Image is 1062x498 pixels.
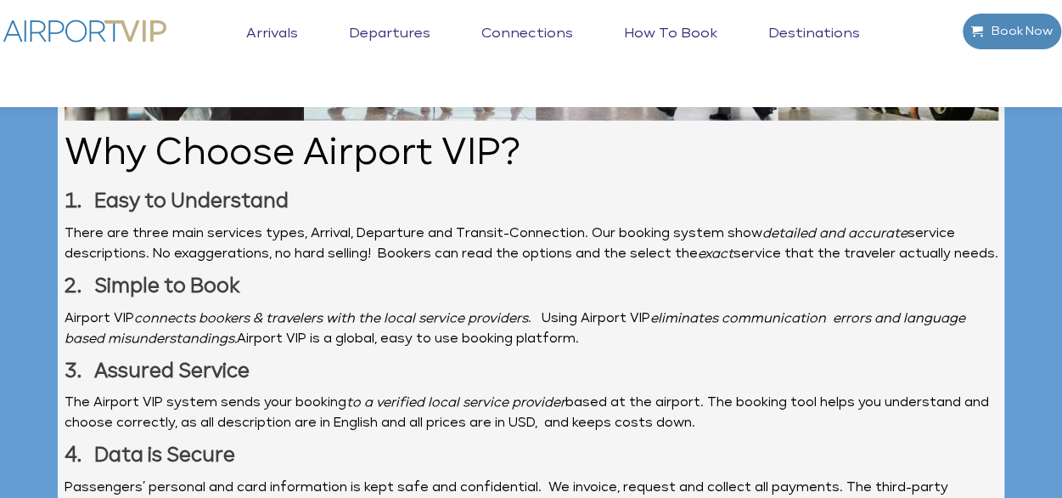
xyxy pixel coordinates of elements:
i: detailed and accurate [762,227,907,240]
p: There are three main services types, Arrival, Departure and Transit-Connection. Our booking syste... [65,224,998,264]
strong: 2. Simple to Book [65,277,240,296]
span: Book Now [983,14,1053,49]
strong: 3. Assured Service [65,362,250,381]
strong: 1. Easy to Understand [65,192,289,211]
a: Connections [477,25,577,68]
a: Book Now [962,13,1062,50]
h2: Why Choose Airport VIP? [65,127,998,181]
a: Departures [345,25,435,68]
i: eliminates communication errors and language based misunderstandings. [65,312,965,345]
i: connects bookers & travelers with the local service providers [134,312,528,325]
a: Arrivals [242,25,302,68]
p: The Airport VIP system sends your booking based at the airport. The booking tool helps you unders... [65,393,998,433]
a: Destinations [764,25,864,68]
i: exact [698,247,733,260]
i: to a verified local service [346,396,509,409]
a: How to book [620,25,722,68]
p: Airport VIP . Using Airport VIP Airport VIP is a global, easy to use booking platform. [65,308,998,349]
i: provider [512,396,565,409]
strong: 4. Data is Secure [65,446,235,465]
